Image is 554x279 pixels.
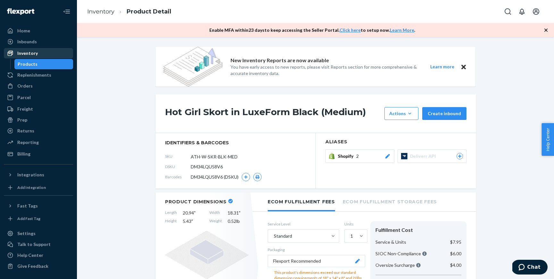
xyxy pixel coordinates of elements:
a: Home [4,26,73,36]
a: Settings [4,228,73,239]
p: $4.00 [450,262,461,268]
input: Standard [273,233,274,239]
div: Parcel [17,94,31,101]
iframe: Opens a widget where you can chat to one of our agents [512,260,548,276]
span: Height [165,218,177,224]
img: new-reports-banner-icon.82668bd98b6a51aee86340f2a7b77ae3.png [163,47,223,87]
li: Ecom Fulfillment Storage Fees [343,192,437,210]
button: Learn more [426,63,458,71]
a: Help Center [4,250,73,260]
a: Replenishments [4,70,73,80]
div: Fast Tags [17,203,38,209]
p: $7.95 [450,239,461,245]
h2: Aliases [325,139,466,144]
button: Create inbound [422,107,466,120]
span: 2 [356,153,359,159]
label: Units [344,221,365,227]
a: Inventory [87,8,114,15]
div: Home [17,28,30,34]
span: 20.94 [183,210,204,216]
p: SIOC Non-Compliance [375,250,427,257]
button: Shopify2 [325,149,394,163]
button: Talk to Support [4,239,73,249]
div: Add Integration [17,185,46,190]
p: Oversize Surcharge [375,262,421,268]
span: DM34LQU58V6 [191,164,223,170]
span: DM34LQU58V6 (DSKU) [191,174,239,180]
div: Talk to Support [17,241,51,248]
span: Weight [209,218,222,224]
p: Enable MFA within 23 days to keep accessing the Seller Portal. to setup now. . [209,27,415,33]
div: Prep [17,117,27,123]
h2: Product Dimensions [165,199,227,205]
label: Service Level [268,221,339,227]
a: Billing [4,149,73,159]
span: DSKU [165,164,191,169]
span: Width [209,210,222,216]
a: Reporting [4,137,73,148]
button: Open Search Box [501,5,514,18]
span: Barcodes [165,174,191,180]
button: Close [459,63,468,71]
p: Service & Units [375,239,406,245]
a: Learn More [390,27,414,33]
span: " [239,210,240,216]
span: Length [165,210,177,216]
p: Packaging [268,247,365,252]
a: Add Integration [4,182,73,193]
button: Integrations [4,170,73,180]
div: Help Center [17,252,43,258]
div: Freight [17,106,33,112]
img: Flexport logo [7,8,34,15]
span: 18.31 [228,210,248,216]
li: Ecom Fulfillment Fees [268,192,335,211]
a: Inbounds [4,37,73,47]
div: Standard [274,233,292,239]
button: Close Navigation [60,5,73,18]
div: 1 [350,233,353,239]
button: Fast Tags [4,201,73,211]
a: Product Detail [127,8,171,15]
a: Freight [4,104,73,114]
div: Returns [17,128,34,134]
a: Inventory [4,48,73,58]
a: Add Fast Tag [4,214,73,224]
span: 0.52 lb [228,218,248,224]
button: Help Center [541,123,554,156]
h1: Hot Girl Skort in LuxeForm Black (Medium) [165,107,381,120]
a: Click here [340,27,361,33]
div: Inventory [17,50,38,56]
div: Give Feedback [17,263,48,269]
a: Orders [4,81,73,91]
div: Replenishments [17,72,51,78]
button: Actions [384,107,418,120]
div: Inbounds [17,38,37,45]
input: 1 [350,233,350,239]
div: Products [18,61,38,67]
a: Prep [4,115,73,125]
div: Fulfillment Cost [375,226,461,234]
button: Give Feedback [4,261,73,271]
div: Reporting [17,139,39,146]
span: 5.43 [183,218,204,224]
span: SKU [165,154,191,159]
span: identifiers & barcodes [165,139,306,146]
div: Integrations [17,172,44,178]
div: Orders [17,83,33,89]
p: You have early access to new reports, please visit Reports section for more comprehensive & accur... [231,64,418,77]
ol: breadcrumbs [82,2,176,21]
p: New Inventory Reports are now available [231,57,329,64]
button: Open account menu [530,5,542,18]
button: Open notifications [516,5,528,18]
div: Add Fast Tag [17,216,40,221]
button: Flexport Recommended [268,255,365,267]
div: Actions [389,110,414,117]
span: " [194,210,196,216]
span: Shopify [338,153,356,159]
span: " [191,218,193,224]
span: Deliverr API [410,153,438,159]
div: Settings [17,230,36,237]
div: Billing [17,151,30,157]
